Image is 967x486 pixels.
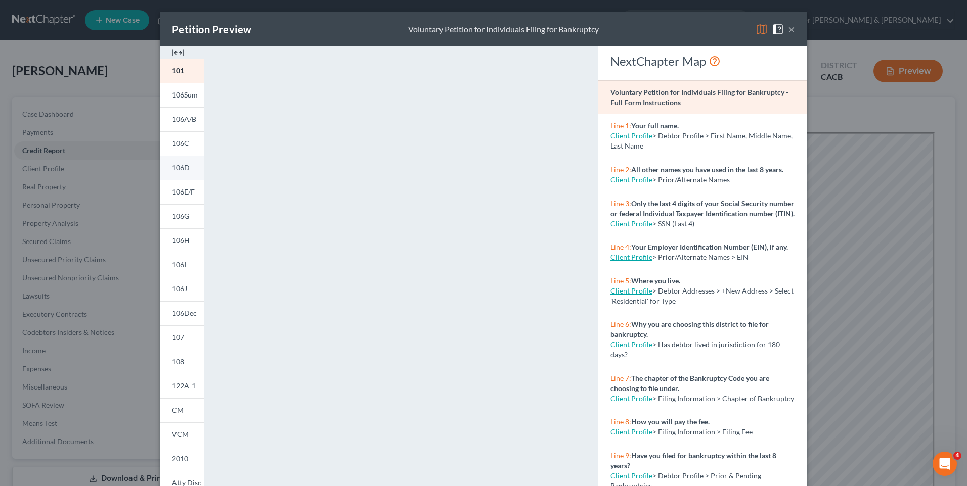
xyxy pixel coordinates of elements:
[610,219,652,228] a: Client Profile
[788,23,795,35] button: ×
[610,320,769,338] strong: Why you are choosing this district to file for bankruptcy.
[610,131,652,140] a: Client Profile
[610,199,795,218] strong: Only the last 4 digits of your Social Security number or federal Individual Taxpayer Identificati...
[652,427,753,436] span: > Filing Information > Filing Fee
[610,131,793,150] span: > Debtor Profile > First Name, Middle Name, Last Name
[610,121,631,130] span: Line 1:
[172,406,184,414] span: CM
[160,325,204,350] a: 107
[172,454,188,463] span: 2010
[610,88,788,107] strong: Voluntary Petition for Individuals Filing for Bankruptcy - Full Form Instructions
[610,451,776,470] strong: Have you filed for bankruptcy within the last 8 years?
[631,165,783,174] strong: All other names you have used in the last 8 years.
[610,340,652,349] a: Client Profile
[610,374,631,382] span: Line 7:
[610,286,794,305] span: > Debtor Addresses > +New Address > Select 'Residential' for Type
[933,452,957,476] iframe: Intercom live chat
[631,417,710,426] strong: How you will pay the fee.
[610,199,631,208] span: Line 3:
[172,212,189,220] span: 106G
[172,90,198,99] span: 106Sum
[772,23,784,35] img: help-close-5ba153eb36485ed6c1ea00a893f15db1cb9b99d6cae46e1a8edb6c62d00a1a76.svg
[610,320,631,328] span: Line 6:
[172,236,190,245] span: 106H
[610,451,631,460] span: Line 9:
[172,309,197,317] span: 106Dec
[610,165,631,174] span: Line 2:
[172,430,189,439] span: VCM
[160,228,204,253] a: 106H
[610,340,780,359] span: > Has debtor lived in jurisdiction for 180 days?
[610,276,631,285] span: Line 5:
[160,107,204,131] a: 106A/B
[610,417,631,426] span: Line 8:
[408,24,599,35] div: Voluntary Petition for Individuals Filing for Bankruptcy
[631,242,788,251] strong: Your Employer Identification Number (EIN), if any.
[160,374,204,398] a: 122A-1
[610,374,769,393] strong: The chapter of the Bankruptcy Code you are choosing to file under.
[610,471,652,480] a: Client Profile
[953,452,961,460] span: 4
[172,381,196,390] span: 122A-1
[172,139,189,148] span: 106C
[652,175,730,184] span: > Prior/Alternate Names
[160,131,204,156] a: 106C
[610,394,652,403] a: Client Profile
[652,253,749,261] span: > Prior/Alternate Names > EIN
[756,23,768,35] img: map-eea8200ae884c6f1103ae1953ef3d486a96c86aabb227e865a55264e3737af1f.svg
[160,301,204,325] a: 106Dec
[631,276,680,285] strong: Where you live.
[610,175,652,184] a: Client Profile
[172,187,195,196] span: 106E/F
[160,422,204,447] a: VCM
[631,121,679,130] strong: Your full name.
[652,394,794,403] span: > Filing Information > Chapter of Bankruptcy
[172,284,187,293] span: 106J
[172,163,190,172] span: 106D
[172,115,196,123] span: 106A/B
[160,398,204,422] a: CM
[160,253,204,277] a: 106I
[160,83,204,107] a: 106Sum
[160,204,204,228] a: 106G
[160,277,204,301] a: 106J
[172,22,251,36] div: Petition Preview
[160,350,204,374] a: 108
[610,427,652,436] a: Client Profile
[172,66,184,75] span: 101
[652,219,694,228] span: > SSN (Last 4)
[610,286,652,295] a: Client Profile
[160,59,204,83] a: 101
[160,447,204,471] a: 2010
[610,53,795,69] div: NextChapter Map
[172,357,184,366] span: 108
[160,180,204,204] a: 106E/F
[172,46,184,59] img: expand-e0f6d898513216a626fdd78e52531dac95497ffd26381d4c15ee2fc46db09dca.svg
[172,333,184,342] span: 107
[160,156,204,180] a: 106D
[610,242,631,251] span: Line 4:
[172,260,186,269] span: 106I
[610,253,652,261] a: Client Profile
